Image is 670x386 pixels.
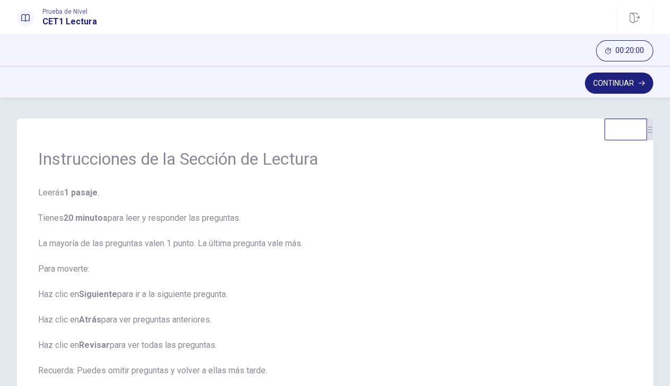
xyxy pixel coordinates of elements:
[42,8,97,15] span: Prueba de Nivel
[64,187,98,198] b: 1 pasaje
[585,73,653,94] button: Continuar
[38,148,632,169] h1: Instrucciones de la Sección de Lectura
[79,340,110,350] b: Revisar
[79,289,117,299] b: Siguiente
[615,47,644,55] span: 00:20:00
[42,15,97,28] h1: CET1 Lectura
[79,315,101,325] b: Atrás
[596,40,653,61] button: 00:20:00
[64,213,108,223] b: 20 minutos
